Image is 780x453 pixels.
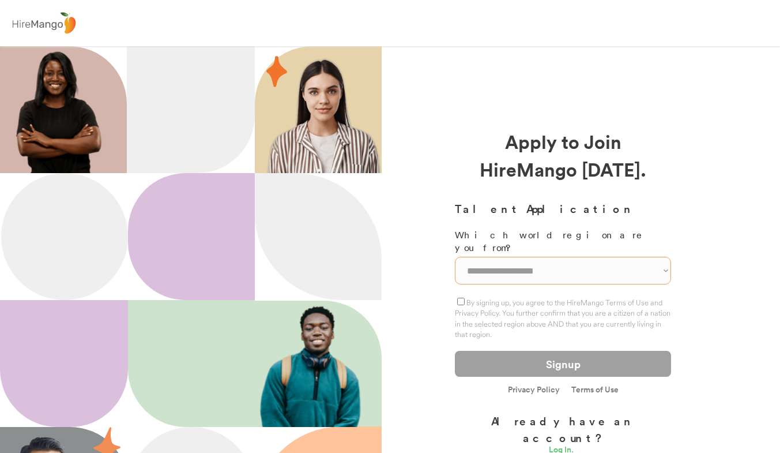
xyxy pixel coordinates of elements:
[508,385,560,395] a: Privacy Policy
[455,128,671,183] div: Apply to Join HireMango [DATE].
[255,301,372,427] img: 202x218.png
[455,200,671,217] h3: Talent Application
[2,46,115,173] img: 200x220.png
[266,56,287,87] img: 29
[455,298,670,339] label: By signing up, you agree to the HireMango Terms of Use and Privacy Policy. You further confirm th...
[455,351,671,377] button: Signup
[571,385,619,394] a: Terms of Use
[9,10,79,37] img: logo%20-%20hiremango%20gray.png
[455,413,671,445] div: Already have an account?
[266,58,382,173] img: hispanic%20woman.png
[455,229,671,254] div: Which world region are you from?
[1,173,128,300] img: Ellipse%2012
